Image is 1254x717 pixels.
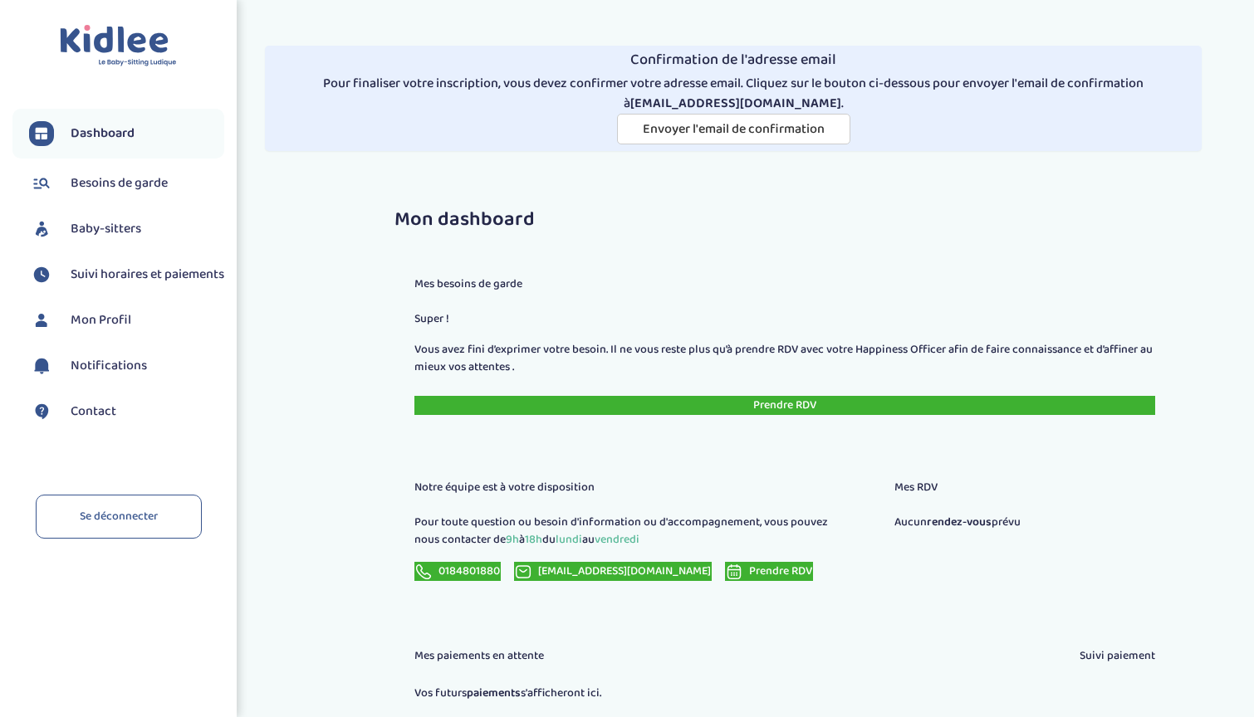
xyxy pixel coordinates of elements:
img: profil.svg [29,308,54,333]
img: besoin.svg [29,171,54,196]
a: Suivi horaires et paiements [29,262,224,287]
a: 0184801880 [414,562,501,581]
span: 18h [525,530,542,549]
img: contact.svg [29,399,54,424]
a: Dashboard [29,121,224,146]
img: babysitters.svg [29,217,54,241]
h3: Notre équipe est à votre disposition [414,481,835,494]
a: Contact [29,399,224,424]
p: Pour finaliser votre inscription, vous devez confirmer votre adresse email. Cliquez sur le bouton... [272,74,1195,114]
span: Baby-sitters [71,219,141,239]
span: Vos futurs s'afficheront ici. [414,684,601,702]
a: Se déconnecter [36,495,202,539]
a: [EMAIL_ADDRESS][DOMAIN_NAME] [514,562,712,581]
strong: paiements [467,684,521,702]
span: Notifications [71,356,147,376]
a: Notifications [29,354,224,378]
h4: Confirmation de l'adresse email [272,52,1195,69]
a: Mon Profil [29,308,224,333]
h3: Mes RDV [894,481,1155,494]
img: dashboard.svg [29,121,54,146]
span: 9h [506,530,519,549]
p: Super ! [414,310,1155,328]
h3: Mes paiements en attente [414,650,544,662]
strong: rendez-vous [927,513,992,531]
span: Mon Profil [71,310,131,330]
span: Dashboard [71,124,135,144]
span: Suivi horaires et paiements [71,265,224,285]
a: Suivi paiement [1080,647,1155,665]
span: 0184801880 [438,563,500,580]
strong: [EMAIL_ADDRESS][DOMAIN_NAME] [630,93,841,114]
span: Aucun prévu [894,513,1021,531]
button: Prendre RDV [725,562,813,581]
span: Contact [71,402,116,422]
img: suivihoraire.svg [29,262,54,287]
img: notification.svg [29,354,54,378]
span: Prendre RDV [749,563,812,580]
p: Pour toute question ou besoin d'information ou d'accompagnement, vous pouvez nous contacter de à ... [414,514,835,549]
span: Besoins de garde [71,173,168,193]
span: Envoyer l'email de confirmation [643,119,825,139]
span: [EMAIL_ADDRESS][DOMAIN_NAME] [538,563,711,580]
a: Besoins de garde [29,171,224,196]
img: logo.svg [60,25,177,67]
a: Baby-sitters [29,217,224,241]
button: Envoyer l'email de confirmation [617,114,850,144]
p: Vous avez fini d’exprimer votre besoin. Il ne vous reste plus qu’à prendre RDV avec votre Happine... [414,341,1155,376]
span: lundi [556,530,582,549]
h1: Mon dashboard [394,209,1175,231]
span: vendredi [595,530,639,549]
button: Prendre RDV [414,396,1155,415]
h3: Mes besoins de garde [414,278,1155,290]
